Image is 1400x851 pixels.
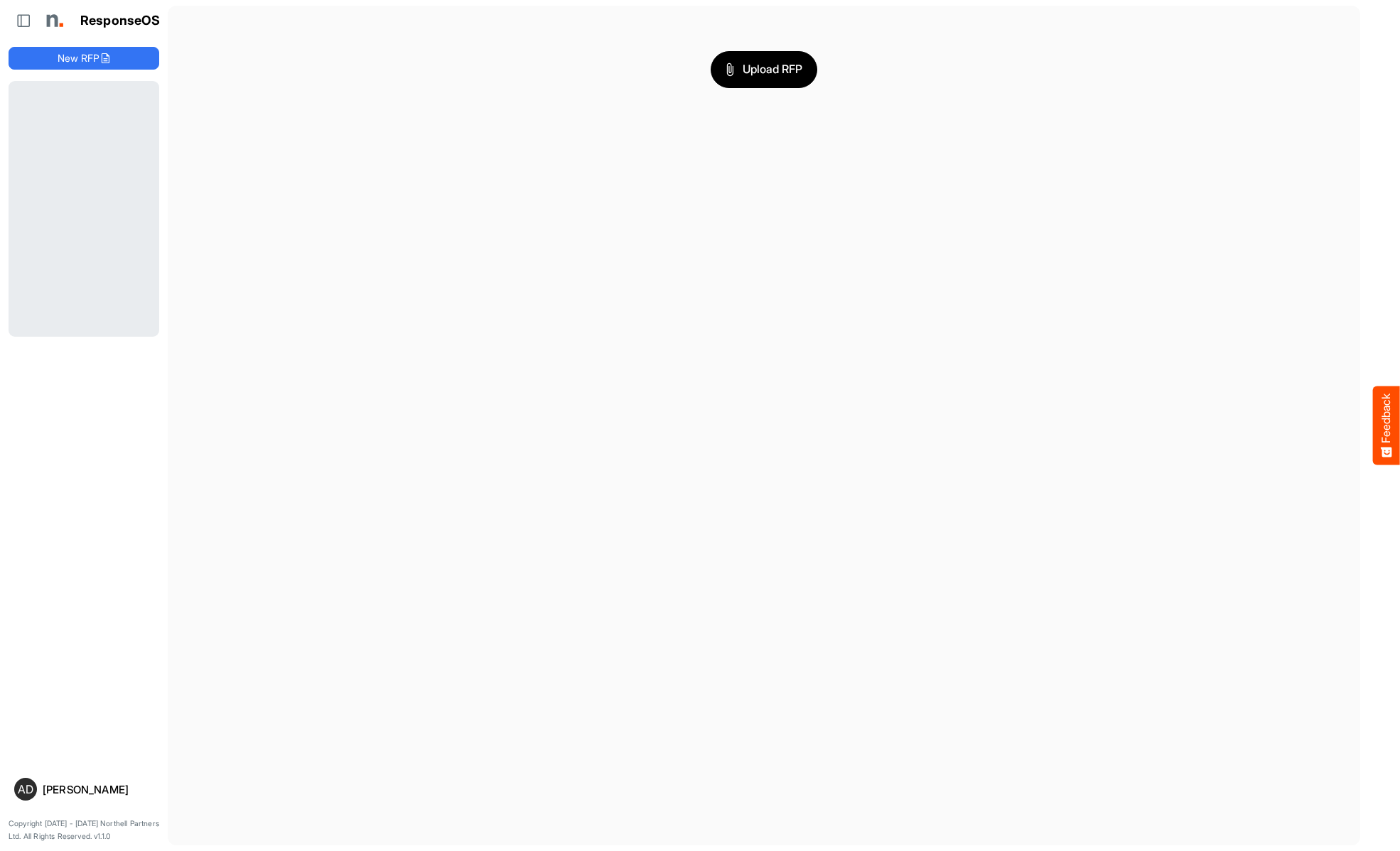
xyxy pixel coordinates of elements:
[9,818,159,842] p: Copyright [DATE] - [DATE] Northell Partners Ltd. All Rights Reserved. v1.1.0
[80,13,161,28] h1: ResponseOS
[39,6,68,35] img: Northell
[43,784,154,795] div: [PERSON_NAME]
[9,81,159,336] div: Loading...
[9,47,159,70] button: New RFP
[726,60,802,79] span: Upload RFP
[1373,386,1400,465] button: Feedback
[18,784,33,795] span: AD
[711,51,817,88] button: Upload RFP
